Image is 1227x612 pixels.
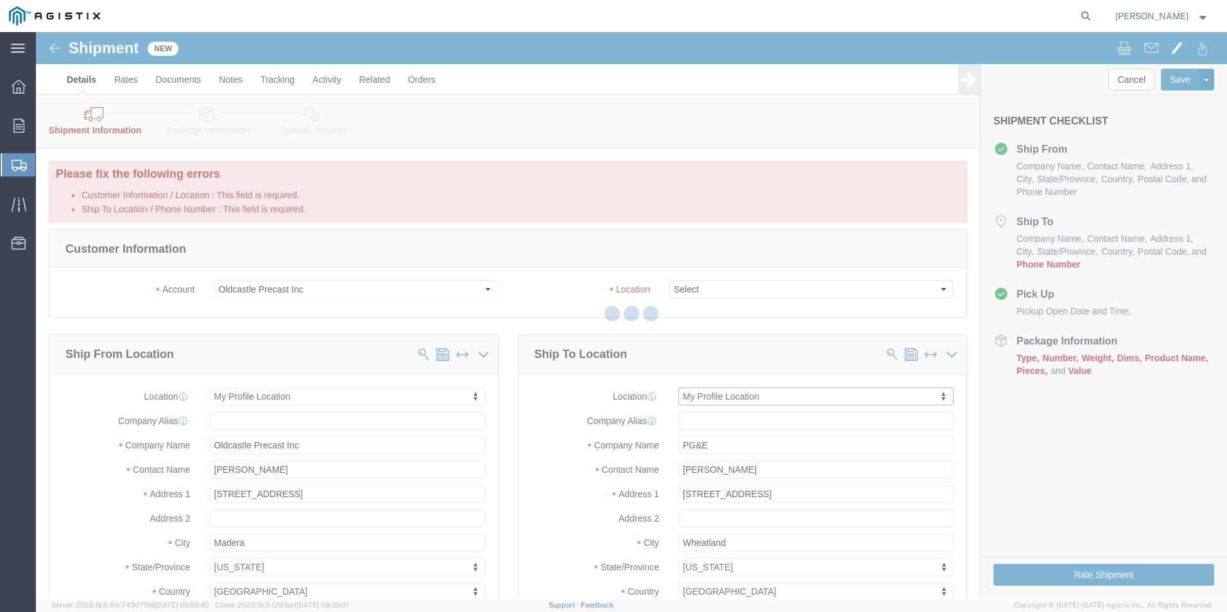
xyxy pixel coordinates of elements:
[549,601,581,609] a: Support
[1115,9,1188,23] span: TIMOTHY SANDOVAL
[581,601,613,609] a: Feedback
[9,6,100,26] img: logo
[51,601,209,609] span: Server: 2025.19.0-91c74307f99
[1014,600,1212,611] span: Copyright © [DATE]-[DATE] Agistix Inc., All Rights Reserved
[155,601,209,609] span: [DATE] 09:50:40
[1115,8,1210,24] button: [PERSON_NAME]
[296,601,348,609] span: [DATE] 09:39:01
[215,601,348,609] span: Client: 2025.19.0-129fbcf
